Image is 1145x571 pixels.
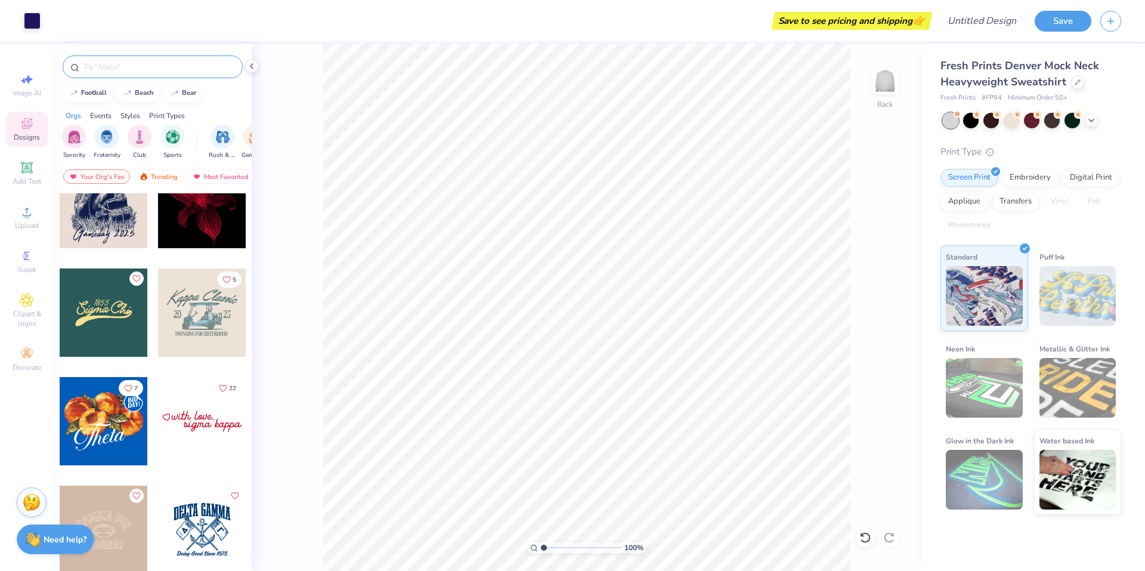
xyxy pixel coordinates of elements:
[1002,169,1059,187] div: Embroidery
[946,358,1023,418] img: Neon Ink
[135,89,154,96] div: beach
[15,221,39,230] span: Upload
[18,265,36,274] span: Greek
[134,169,183,184] div: Trending
[940,169,998,187] div: Screen Print
[63,169,130,184] div: Your Org's Fav
[940,217,998,234] div: Rhinestones
[1039,358,1116,418] img: Metallic & Glitter Ink
[63,84,112,102] button: football
[1008,93,1067,103] span: Minimum Order: 50 +
[249,130,262,144] img: Game Day Image
[69,172,78,181] img: most_fav.gif
[128,125,151,160] button: filter button
[182,89,196,96] div: bear
[149,110,185,121] div: Print Types
[116,84,159,102] button: beach
[192,172,202,181] img: most_fav.gif
[209,151,236,160] span: Rush & Bid
[62,125,86,160] button: filter button
[946,251,977,263] span: Standard
[1039,342,1110,355] span: Metallic & Glitter Ink
[242,125,269,160] div: filter for Game Day
[946,450,1023,510] img: Glow in the Dark Ink
[209,125,236,160] div: filter for Rush & Bid
[82,61,235,73] input: Try "Alpha"
[1039,450,1116,510] img: Water based Ink
[216,130,230,144] img: Rush & Bid Image
[170,89,180,97] img: trend_line.gif
[166,130,180,144] img: Sports Image
[187,169,254,184] div: Most Favorited
[133,151,146,160] span: Club
[624,542,643,553] span: 100 %
[120,110,140,121] div: Styles
[133,130,146,144] img: Club Image
[217,271,242,288] button: Like
[946,342,975,355] span: Neon Ink
[940,58,1099,89] span: Fresh Prints Denver Mock Neck Heavyweight Sweatshirt
[213,380,242,396] button: Like
[81,89,107,96] div: football
[1043,193,1076,211] div: Vinyl
[160,125,184,160] button: filter button
[229,385,236,391] span: 22
[1039,266,1116,326] img: Puff Ink
[938,9,1026,33] input: Untitled Design
[66,110,81,121] div: Orgs
[139,172,148,181] img: trending.gif
[94,125,120,160] button: filter button
[242,125,269,160] button: filter button
[90,110,112,121] div: Events
[13,177,41,186] span: Add Text
[94,125,120,160] div: filter for Fraternity
[119,380,143,396] button: Like
[123,89,132,97] img: trend_line.gif
[940,145,1121,159] div: Print Type
[129,489,144,503] button: Like
[242,151,269,160] span: Game Day
[1035,11,1091,32] button: Save
[6,309,48,328] span: Clipart & logos
[982,93,1002,103] span: # FP94
[163,84,202,102] button: bear
[1039,434,1094,447] span: Water based Ink
[940,193,988,211] div: Applique
[62,125,86,160] div: filter for Sorority
[209,125,236,160] button: filter button
[44,534,86,545] strong: Need help?
[129,271,144,286] button: Like
[67,130,81,144] img: Sorority Image
[94,151,120,160] span: Fraternity
[992,193,1039,211] div: Transfers
[775,12,929,30] div: Save to see pricing and shipping
[946,434,1014,447] span: Glow in the Dark Ink
[63,151,85,160] span: Sorority
[946,266,1023,326] img: Standard
[1062,169,1120,187] div: Digital Print
[134,385,138,391] span: 7
[128,125,151,160] div: filter for Club
[163,151,182,160] span: Sports
[228,489,242,503] button: Like
[1039,251,1064,263] span: Puff Ink
[69,89,79,97] img: trend_line.gif
[233,277,236,283] span: 5
[100,130,113,144] img: Fraternity Image
[160,125,184,160] div: filter for Sports
[912,13,926,27] span: 👉
[877,99,893,110] div: Back
[940,93,976,103] span: Fresh Prints
[873,69,897,93] img: Back
[13,88,41,98] span: Image AI
[1080,193,1108,211] div: Foil
[13,363,41,372] span: Decorate
[14,132,40,142] span: Designs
